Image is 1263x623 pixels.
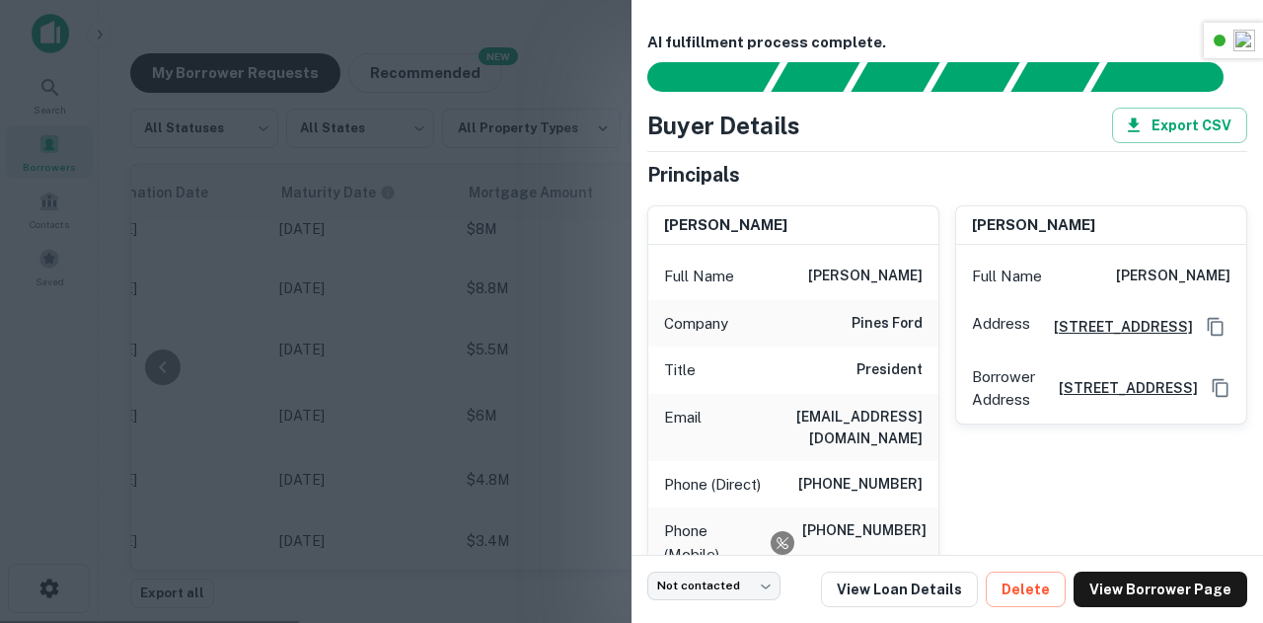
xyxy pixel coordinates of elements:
h6: [PERSON_NAME] [664,214,787,237]
p: Phone (Direct) [664,473,761,497]
div: Your request is received and processing... [771,62,859,92]
a: View Loan Details [821,572,978,607]
a: View Borrower Page [1074,572,1247,607]
h6: pines ford [852,312,923,336]
p: Borrower Address [972,365,1035,412]
div: Requests to not be contacted at this number [771,531,794,555]
button: Export CSV [1112,108,1247,143]
h6: [PERSON_NAME] [808,265,923,288]
iframe: Chat Widget [1164,465,1263,560]
div: Sending borrower request to AI... [624,62,772,92]
h6: AI fulfillment process complete. [647,32,1247,54]
div: Not contacted [647,572,780,600]
h5: Principals [647,160,740,190]
h4: Buyer Details [647,108,800,143]
a: [STREET_ADDRESS] [1043,377,1198,399]
p: Full Name [664,265,734,288]
a: [STREET_ADDRESS] [1038,316,1193,338]
div: Documents found, AI parsing details... [851,62,939,92]
h6: [PERSON_NAME] [1116,265,1230,288]
p: Address [972,312,1030,342]
h6: [PHONE_NUMBER] [802,519,923,566]
h6: [PERSON_NAME] [972,214,1095,237]
button: Copy Address [1201,312,1230,342]
button: Delete [986,572,1066,607]
div: Principals found, AI now looking for contact information... [930,62,1019,92]
p: Phone (Mobile) [664,519,763,566]
p: Company [664,312,728,336]
p: Email [664,406,702,449]
h6: [EMAIL_ADDRESS][DOMAIN_NAME] [709,406,923,449]
div: Principals found, still searching for contact information. This may take time... [1010,62,1099,92]
h6: President [856,358,923,382]
p: Title [664,358,696,382]
h6: [PHONE_NUMBER] [798,473,923,497]
p: Full Name [972,265,1042,288]
div: AI fulfillment process complete. [1091,62,1247,92]
button: Copy Address [1206,373,1235,403]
